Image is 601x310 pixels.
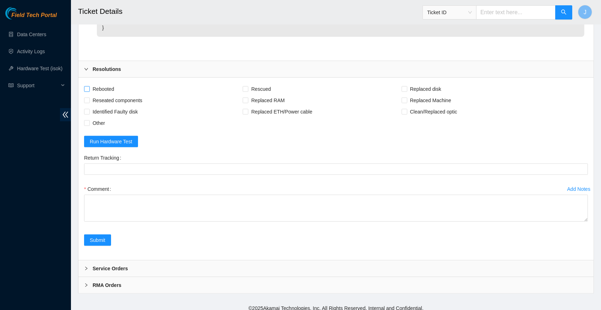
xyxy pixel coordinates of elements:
[90,83,117,95] span: Rebooted
[407,95,454,106] span: Replaced Machine
[93,281,121,289] b: RMA Orders
[90,106,141,117] span: Identified Faulty disk
[561,9,567,16] span: search
[567,187,590,192] div: Add Notes
[90,117,108,129] span: Other
[90,95,145,106] span: Reseated components
[17,32,46,37] a: Data Centers
[578,5,592,19] button: J
[60,108,71,121] span: double-left
[78,260,594,277] div: Service Orders
[17,78,59,93] span: Support
[248,106,315,117] span: Replaced ETH/Power cable
[84,164,588,175] input: Return Tracking
[90,236,105,244] span: Submit
[248,83,274,95] span: Rescued
[584,8,586,17] span: J
[90,138,132,145] span: Run Hardware Test
[78,277,594,293] div: RMA Orders
[476,5,556,20] input: Enter text here...
[567,183,591,195] button: Add Notes
[407,83,444,95] span: Replaced disk
[78,61,594,77] div: Resolutions
[9,83,13,88] span: read
[84,234,111,246] button: Submit
[11,12,57,19] span: Field Tech Portal
[5,7,36,20] img: Akamai Technologies
[84,136,138,147] button: Run Hardware Test
[555,5,572,20] button: search
[5,13,57,22] a: Akamai TechnologiesField Tech Portal
[84,67,88,71] span: right
[84,183,114,195] label: Comment
[17,66,62,71] a: Hardware Test (isok)
[84,195,588,222] textarea: Comment
[17,49,45,54] a: Activity Logs
[84,283,88,287] span: right
[248,95,287,106] span: Replaced RAM
[84,266,88,271] span: right
[427,7,472,18] span: Ticket ID
[93,65,121,73] b: Resolutions
[407,106,460,117] span: Clean/Replaced optic
[93,265,128,272] b: Service Orders
[84,152,124,164] label: Return Tracking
